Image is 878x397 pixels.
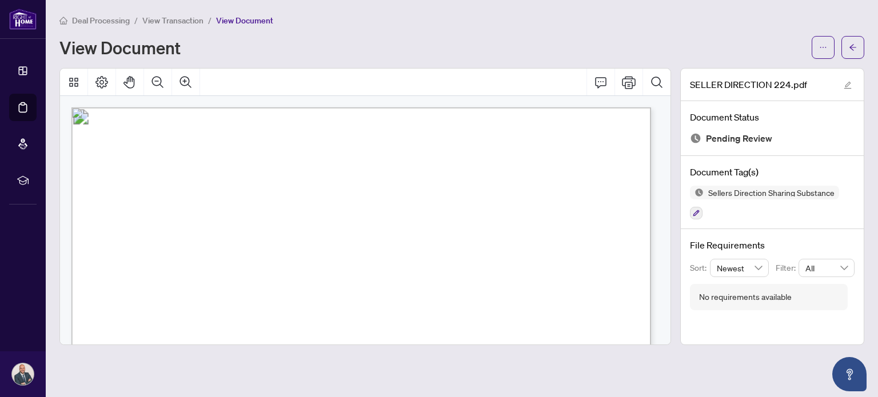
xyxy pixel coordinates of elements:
[704,189,839,197] span: Sellers Direction Sharing Substance
[699,291,792,303] div: No requirements available
[776,262,799,274] p: Filter:
[805,259,848,276] span: All
[690,78,807,91] span: SELLER DIRECTION 224.pdf
[819,43,827,51] span: ellipsis
[690,110,855,124] h4: Document Status
[690,238,855,252] h4: File Requirements
[59,38,181,57] h1: View Document
[134,14,138,27] li: /
[9,9,37,30] img: logo
[59,17,67,25] span: home
[208,14,211,27] li: /
[690,165,855,179] h4: Document Tag(s)
[142,15,203,26] span: View Transaction
[690,133,701,144] img: Document Status
[717,259,763,276] span: Newest
[72,15,130,26] span: Deal Processing
[844,81,852,89] span: edit
[12,363,34,385] img: Profile Icon
[849,43,857,51] span: arrow-left
[706,131,772,146] span: Pending Review
[216,15,273,26] span: View Document
[832,357,867,391] button: Open asap
[690,186,704,199] img: Status Icon
[690,262,710,274] p: Sort:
